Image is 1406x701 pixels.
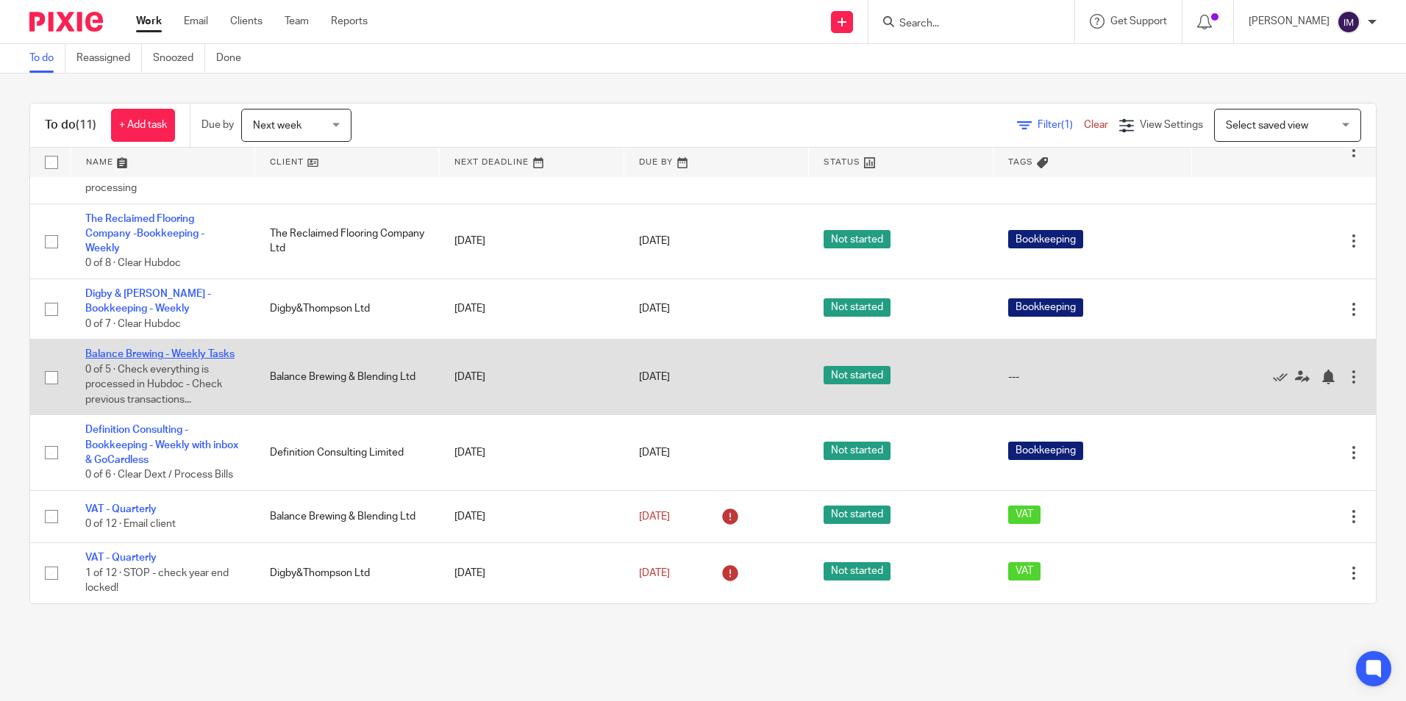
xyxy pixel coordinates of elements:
[29,44,65,73] a: To do
[85,425,238,465] a: Definition Consulting - Bookkeeping - Weekly with inbox & GoCardless
[201,118,234,132] p: Due by
[255,543,440,603] td: Digby&Thompson Ltd
[440,279,624,339] td: [DATE]
[253,121,301,131] span: Next week
[45,118,96,133] h1: To do
[440,543,624,603] td: [DATE]
[898,18,1030,31] input: Search
[1273,370,1295,384] a: Mark as done
[85,364,222,405] span: 0 of 5 · Check everything is processed in Hubdoc - Check previous transactions...
[1226,121,1308,131] span: Select saved view
[85,519,176,529] span: 0 of 12 · Email client
[824,506,891,524] span: Not started
[639,511,670,522] span: [DATE]
[639,236,670,246] span: [DATE]
[85,349,235,359] a: Balance Brewing - Weekly Tasks
[1038,120,1084,130] span: Filter
[85,259,181,269] span: 0 of 8 · Clear Hubdoc
[440,490,624,542] td: [DATE]
[255,204,440,279] td: The Reclaimed Flooring Company Ltd
[85,568,229,594] span: 1 of 12 · STOP - check year end locked!
[136,14,162,29] a: Work
[85,470,233,480] span: 0 of 6 · Clear Dext / Process Bills
[1008,562,1041,580] span: VAT
[1008,298,1083,317] span: Bookkeeping
[76,119,96,131] span: (11)
[639,372,670,382] span: [DATE]
[824,366,891,384] span: Not started
[639,447,670,458] span: [DATE]
[824,442,891,460] span: Not started
[440,204,624,279] td: [DATE]
[29,12,103,32] img: Pixie
[440,339,624,415] td: [DATE]
[331,14,368,29] a: Reports
[1008,506,1041,524] span: VAT
[440,415,624,491] td: [DATE]
[1008,158,1033,166] span: Tags
[111,109,175,142] a: + Add task
[153,44,205,73] a: Snoozed
[85,504,157,514] a: VAT - Quarterly
[85,289,211,314] a: Digby & [PERSON_NAME] - Bookkeeping - Weekly
[1140,120,1203,130] span: View Settings
[1008,442,1083,460] span: Bookkeeping
[285,14,309,29] a: Team
[255,339,440,415] td: Balance Brewing & Blending Ltd
[230,14,263,29] a: Clients
[639,304,670,314] span: [DATE]
[1337,10,1360,34] img: svg%3E
[184,14,208,29] a: Email
[85,214,204,254] a: The Reclaimed Flooring Company -Bookkeeping - Weekly
[255,490,440,542] td: Balance Brewing & Blending Ltd
[85,319,181,329] span: 0 of 7 · Clear Hubdoc
[76,44,142,73] a: Reassigned
[85,553,157,563] a: VAT - Quarterly
[824,230,891,248] span: Not started
[1084,120,1108,130] a: Clear
[255,415,440,491] td: Definition Consulting Limited
[639,568,670,578] span: [DATE]
[1249,14,1330,29] p: [PERSON_NAME]
[824,562,891,580] span: Not started
[255,279,440,339] td: Digby&Thompson Ltd
[1061,120,1073,130] span: (1)
[824,298,891,317] span: Not started
[1008,230,1083,248] span: Bookkeeping
[1008,370,1177,384] div: ---
[1110,16,1167,26] span: Get Support
[216,44,252,73] a: Done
